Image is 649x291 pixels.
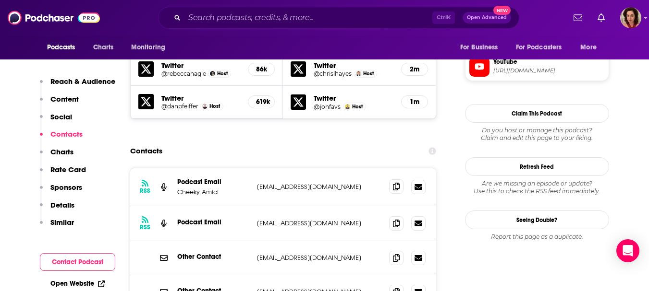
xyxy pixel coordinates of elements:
[209,103,220,109] span: Host
[40,183,82,200] button: Sponsors
[177,188,249,196] p: Cheeky Amici
[50,279,105,288] a: Open Website
[131,41,165,54] span: Monitoring
[87,38,120,57] a: Charts
[467,15,507,20] span: Open Advanced
[257,254,382,262] p: [EMAIL_ADDRESS][DOMAIN_NAME]
[465,104,609,123] button: Claim This Podcast
[50,129,83,139] p: Contacts
[40,38,88,57] button: open menu
[257,219,382,227] p: [EMAIL_ADDRESS][DOMAIN_NAME]
[409,65,420,73] h5: 2m
[40,94,79,112] button: Content
[40,218,74,235] button: Similar
[47,41,75,54] span: Podcasts
[161,70,206,77] a: @rebeccanagle
[620,7,641,28] img: User Profile
[516,41,562,54] span: For Podcasters
[93,41,114,54] span: Charts
[161,103,198,110] a: @danpfeiffer
[40,112,72,130] button: Social
[50,77,115,86] p: Reach & Audience
[124,38,178,57] button: open menu
[40,147,73,165] button: Charts
[40,200,74,218] button: Details
[40,129,83,147] button: Contacts
[465,180,609,195] div: Are we missing an episode or update? Use this to check the RSS feed immediately.
[140,223,150,231] h3: RSS
[409,98,420,106] h5: 1m
[465,233,609,241] div: Report this page as a duplicate.
[202,104,208,109] img: Dan Pfeiffer
[493,6,511,15] span: New
[570,10,586,26] a: Show notifications dropdown
[510,38,576,57] button: open menu
[158,7,519,29] div: Search podcasts, credits, & more...
[177,218,249,226] p: Podcast Email
[469,57,605,77] a: YouTube[URL][DOMAIN_NAME]
[620,7,641,28] span: Logged in as hdrucker
[463,12,511,23] button: Open AdvancedNew
[574,38,609,57] button: open menu
[161,93,241,103] h5: Twitter
[50,147,73,156] p: Charts
[50,94,79,104] p: Content
[594,10,609,26] a: Show notifications dropdown
[314,93,393,103] h5: Twitter
[363,70,374,77] span: Host
[616,239,639,262] div: Open Intercom Messenger
[40,253,115,271] button: Contact Podcast
[50,112,72,121] p: Social
[210,71,215,76] img: Rebecca Nagle
[177,253,249,261] p: Other Contact
[465,127,609,142] div: Claim and edit this page to your liking.
[50,183,82,192] p: Sponsors
[177,178,249,186] p: Podcast Email
[453,38,510,57] button: open menu
[580,41,597,54] span: More
[465,210,609,229] a: Seeing Double?
[432,12,455,24] span: Ctrl K
[460,41,498,54] span: For Business
[257,183,382,191] p: [EMAIL_ADDRESS][DOMAIN_NAME]
[50,165,86,174] p: Rate Card
[8,9,100,27] img: Podchaser - Follow, Share and Rate Podcasts
[314,103,341,110] a: @jonfavs
[40,165,86,183] button: Rate Card
[256,65,267,73] h5: 86k
[356,71,361,76] img: Chris Hayes
[493,58,605,66] span: YouTube
[314,70,352,77] a: @chrislhayes
[217,70,228,77] span: Host
[140,187,150,195] h3: RSS
[493,67,605,74] span: https://www.youtube.com/@strictscrutinypodcast
[465,127,609,134] span: Do you host or manage this podcast?
[345,104,350,109] img: Jon Favreau
[161,61,241,70] h5: Twitter
[184,10,432,25] input: Search podcasts, credits, & more...
[50,218,74,227] p: Similar
[352,104,363,110] span: Host
[130,142,162,160] h2: Contacts
[40,77,115,94] button: Reach & Audience
[314,61,393,70] h5: Twitter
[256,98,267,106] h5: 619k
[620,7,641,28] button: Show profile menu
[50,200,74,210] p: Details
[465,157,609,176] button: Refresh Feed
